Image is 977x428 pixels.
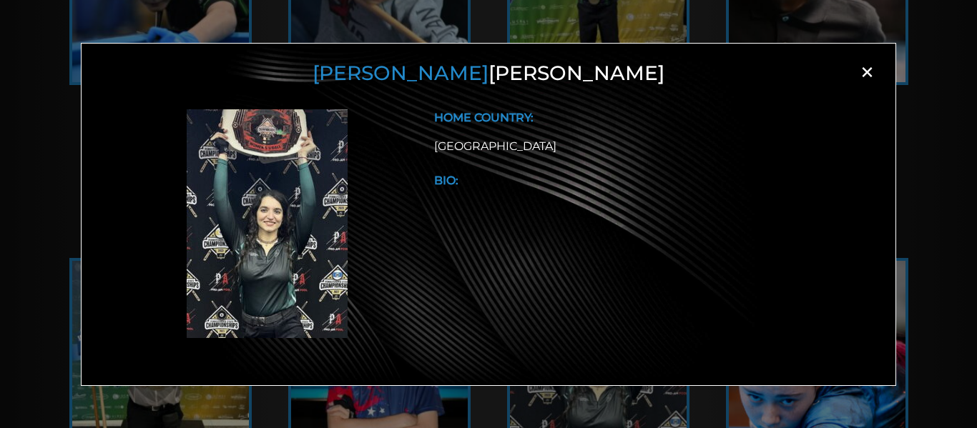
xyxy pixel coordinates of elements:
b: HOME COUNTRY: [434,111,534,124]
span: × [856,61,878,83]
h3: [PERSON_NAME] [99,61,878,86]
b: BIO: [434,174,458,187]
div: [GEOGRAPHIC_DATA] [434,138,860,155]
img: Ashley Benoit [187,109,348,338]
span: [PERSON_NAME] [313,61,488,85]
